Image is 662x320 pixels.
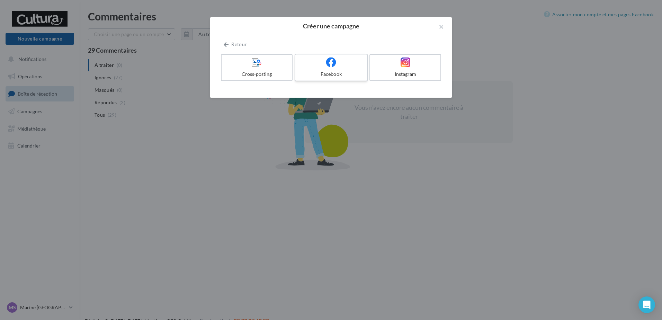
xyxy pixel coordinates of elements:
button: Retour [221,40,250,48]
div: Facebook [298,71,364,78]
div: Cross-posting [224,71,289,78]
h2: Créer une campagne [221,23,441,29]
div: Instagram [373,71,438,78]
div: Open Intercom Messenger [638,296,655,313]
